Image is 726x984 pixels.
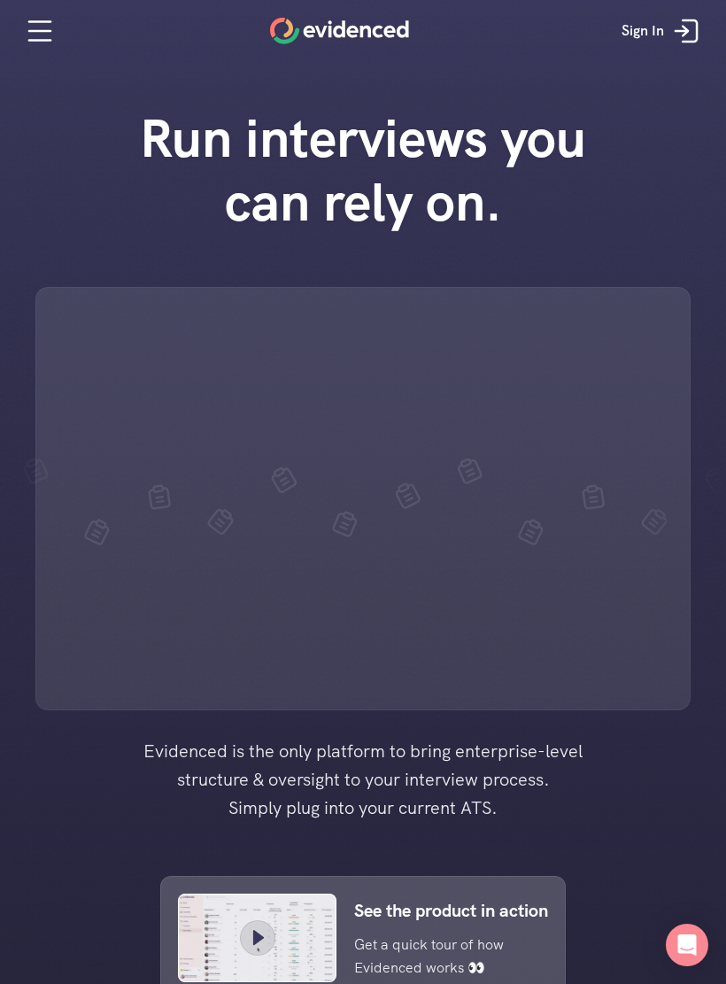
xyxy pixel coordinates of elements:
p: Get a quick tour of how Evidenced works 👀 [354,934,521,979]
h4: Evidenced is the only platform to bring enterprise-level structure & oversight to your interview ... [115,737,611,822]
h1: Run interviews you can rely on. [111,106,615,234]
div: Open Intercom Messenger [666,924,708,966]
p: See the product in action [354,896,548,925]
a: Home [270,18,409,44]
a: Sign In [608,4,717,58]
p: Sign In [622,19,664,43]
